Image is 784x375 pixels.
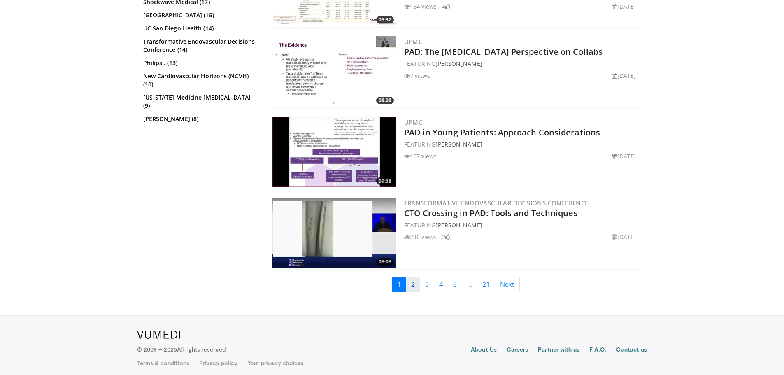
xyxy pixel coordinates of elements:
[404,199,589,207] a: Transformative Endovascular Decisions Conference
[199,359,237,367] a: Privacy policy
[376,97,394,104] span: 08:08
[612,2,636,11] li: [DATE]
[143,11,256,19] a: [GEOGRAPHIC_DATA] (16)
[143,115,256,123] a: [PERSON_NAME] (8)
[404,71,430,80] li: 7 views
[404,207,578,219] a: CTO Crossing in PAD: Tools and Techniques
[404,37,423,46] a: UPMC
[137,331,180,339] img: VuMedi Logo
[471,345,497,355] a: About Us
[272,198,396,268] a: 08:08
[376,258,394,266] span: 08:08
[143,37,256,54] a: Transformative Endovascular Decisions Conference (14)
[137,345,226,354] p: © 2009 – 2025
[404,118,423,126] a: UPMC
[143,24,256,33] a: UC San Diego Health (14)
[247,359,304,367] a: Your privacy choices
[612,152,636,161] li: [DATE]
[435,60,482,68] a: [PERSON_NAME]
[442,2,450,11] li: 4
[420,277,434,292] a: 3
[404,2,437,11] li: 154 views
[272,117,396,187] a: 09:38
[143,72,256,89] a: New Cardiovascular Horizons (NCVH) (10)
[435,140,482,148] a: [PERSON_NAME]
[589,345,606,355] a: F.A.Q.
[271,277,641,292] nav: Search results pages
[143,93,256,110] a: [US_STATE] Medicine [MEDICAL_DATA] (9)
[177,346,225,353] span: All rights reserved
[272,117,396,187] img: c35b0efe-a251-4785-b1be-9ac3474189d7.300x170_q85_crop-smart_upscale.jpg
[272,198,396,268] img: b5bc40d4-9b2c-40b7-a6d7-c08a72f62b12.300x170_q85_crop-smart_upscale.jpg
[404,59,640,68] div: FEATURING
[612,233,636,241] li: [DATE]
[538,345,579,355] a: Partner with us
[495,277,520,292] a: Next
[477,277,495,292] a: 21
[406,277,420,292] a: 2
[376,16,394,23] span: 08:32
[137,359,189,367] a: Terms & conditions
[272,36,396,106] a: 08:08
[404,127,600,138] a: PAD in Young Patients: Approach Considerations
[616,345,647,355] a: Contact us
[404,221,640,229] div: FEATURING
[435,221,482,229] a: [PERSON_NAME]
[507,345,528,355] a: Careers
[392,277,406,292] a: 1
[612,71,636,80] li: [DATE]
[404,233,437,241] li: 236 views
[448,277,462,292] a: 5
[272,36,396,106] img: bf4d8a62-3107-4623-ab9f-c1131e0c41fa.300x170_q85_crop-smart_upscale.jpg
[376,177,394,185] span: 09:38
[434,277,448,292] a: 4
[143,59,256,67] a: Philips . (13)
[404,152,437,161] li: 107 views
[442,233,450,241] li: 2
[404,46,603,57] a: PAD: The [MEDICAL_DATA] Perspective on Collabs
[404,140,640,149] div: FEATURING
